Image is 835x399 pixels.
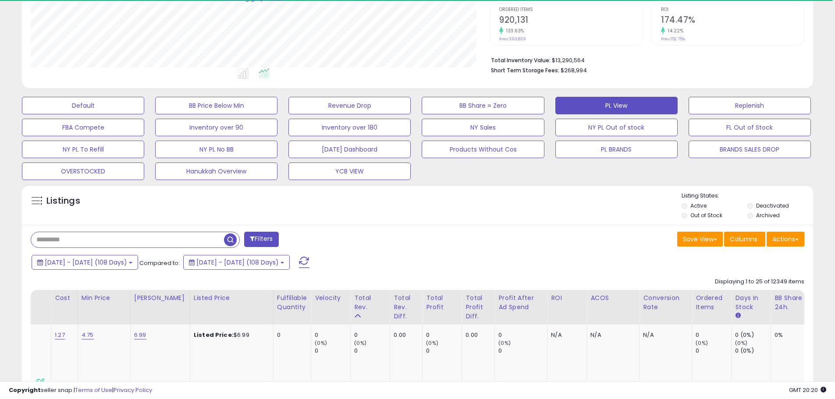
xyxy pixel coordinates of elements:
div: 0 [696,331,731,339]
button: BB Share = Zero [422,97,544,114]
button: Replenish [689,97,811,114]
div: ACOS [590,293,636,303]
div: 0.00 [465,331,488,339]
button: OVERSTOCKED [22,162,144,180]
label: Deactivated [756,202,789,209]
div: ROI [551,293,583,303]
button: BB Price Below Min [155,97,277,114]
label: Archived [756,212,780,219]
button: FL Out of Stock [689,119,811,136]
div: 0 [426,331,462,339]
div: 0 [354,331,390,339]
div: Profit After Ad Spend [498,293,544,312]
button: Inventory over 90 [155,119,277,136]
div: 0 [498,347,547,355]
span: Columns [730,235,757,244]
button: NY PL To Refill [22,141,144,158]
button: Actions [767,232,804,247]
div: 0% [775,331,803,339]
div: Days In Stock [735,293,767,312]
h5: Listings [46,195,80,207]
button: NY Sales [422,119,544,136]
div: N/A [590,331,632,339]
div: 0 [315,331,350,339]
div: Total Rev. [354,293,386,312]
button: FBA Compete [22,119,144,136]
small: (0%) [315,339,327,346]
span: ROI [661,7,804,12]
span: [DATE] - [DATE] (108 Days) [45,258,127,267]
small: Prev: 393,839 [499,36,526,42]
button: Save View [677,232,723,247]
a: 1.27 [55,331,65,339]
div: Velocity [315,293,347,303]
div: Min Price [82,293,127,303]
div: Total Profit Diff. [465,293,491,321]
div: BB Share 24h. [775,293,807,312]
div: Listed Price [194,293,270,303]
a: Privacy Policy [114,386,152,394]
button: NY PL No BB [155,141,277,158]
div: 0 (0%) [735,347,771,355]
a: Terms of Use [75,386,112,394]
div: Displaying 1 to 25 of 12349 items [715,278,804,286]
button: [DATE] - [DATE] (108 Days) [183,255,290,270]
button: Filters [244,232,278,247]
div: seller snap | | [9,386,152,395]
b: Listed Price: [194,331,234,339]
button: [DATE] Dashboard [288,141,411,158]
li: $13,290,564 [491,54,798,65]
div: 0 [354,347,390,355]
div: $6.99 [194,331,266,339]
button: Hanukkah Overview [155,162,277,180]
button: Products Without Cos [422,141,544,158]
button: YCB VIEW [288,162,411,180]
div: Conversion Rate [643,293,688,312]
small: Days In Stock. [735,312,740,320]
div: 0 [498,331,547,339]
span: Ordered Items [499,7,642,12]
div: 0 [277,331,304,339]
small: (0%) [426,339,438,346]
a: 4.75 [82,331,94,339]
small: (0%) [735,339,747,346]
h2: 920,131 [499,15,642,27]
div: 0.00 [394,331,416,339]
div: N/A [643,331,685,339]
div: [PERSON_NAME] [134,293,186,303]
div: Cost [55,293,74,303]
button: [DATE] - [DATE] (108 Days) [32,255,138,270]
small: (0%) [498,339,511,346]
h2: 174.47% [661,15,804,27]
small: 14.22% [665,28,683,34]
button: PL View [555,97,678,114]
button: PL BRANDS [555,141,678,158]
button: NY PL Out of stock [555,119,678,136]
div: Total Rev. Diff. [394,293,419,321]
button: Revenue Drop [288,97,411,114]
div: Total Profit [426,293,458,312]
span: Compared to: [139,259,180,267]
div: 0 [315,347,350,355]
div: Fulfillable Quantity [277,293,307,312]
a: 6.99 [134,331,146,339]
button: Default [22,97,144,114]
div: 0 [426,347,462,355]
span: 2025-09-16 20:20 GMT [789,386,826,394]
div: 0 (0%) [735,331,771,339]
label: Active [690,202,707,209]
span: [DATE] - [DATE] (108 Days) [196,258,279,267]
b: Total Inventory Value: [491,56,551,64]
b: Short Term Storage Fees: [491,67,559,74]
div: N/A [551,331,580,339]
small: (0%) [696,339,708,346]
p: Listing States: [682,192,813,200]
span: $268,994 [561,66,587,74]
div: Ordered Items [696,293,728,312]
button: Columns [724,232,765,247]
button: BRANDS SALES DROP [689,141,811,158]
button: Inventory over 180 [288,119,411,136]
strong: Copyright [9,386,41,394]
small: (0%) [354,339,366,346]
small: Prev: 152.75% [661,36,685,42]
